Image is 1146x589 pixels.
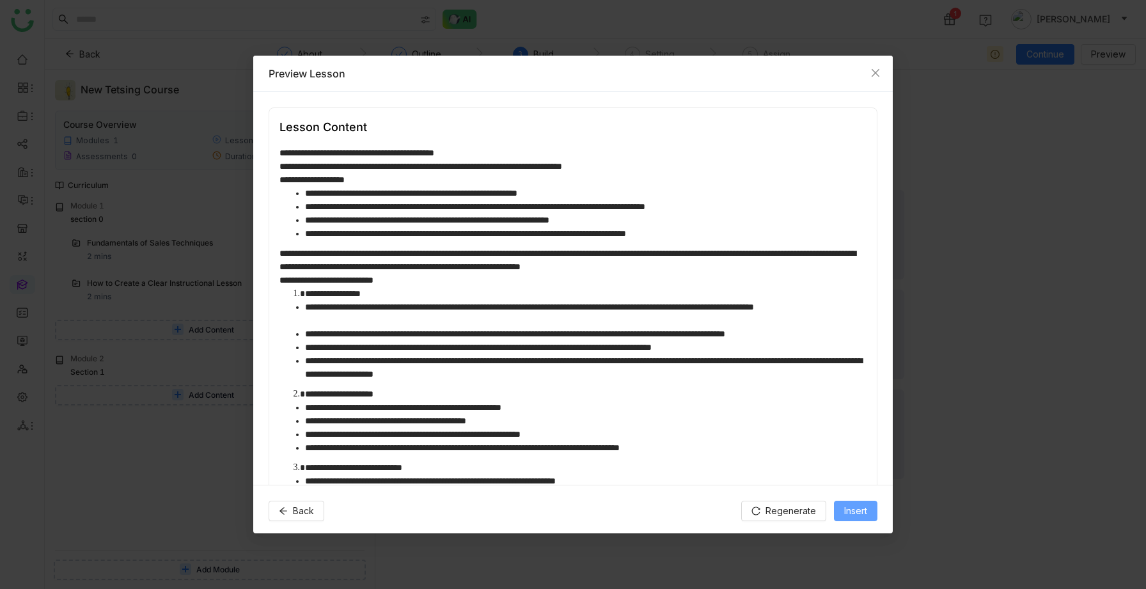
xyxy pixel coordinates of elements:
[844,504,867,518] span: Insert
[293,504,314,518] span: Back
[741,501,826,521] button: Regenerate
[834,501,877,521] button: Insert
[858,56,893,90] button: Close
[279,118,367,136] div: Lesson Content
[765,504,816,518] span: Regenerate
[269,66,877,81] div: Preview Lesson
[269,501,324,521] button: Back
